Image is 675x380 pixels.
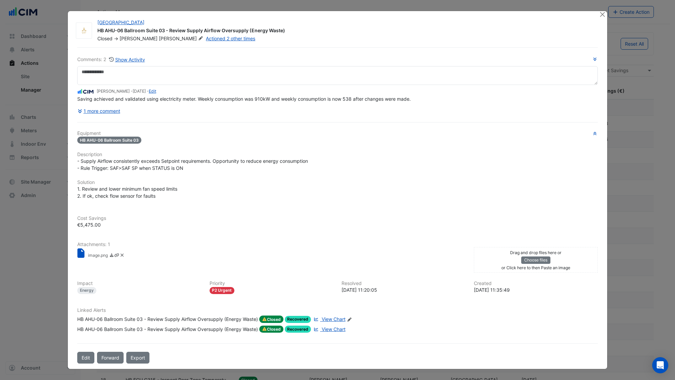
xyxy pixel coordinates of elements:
h6: Description [77,152,598,157]
button: Close [599,11,606,18]
span: Closed [97,36,113,41]
a: Actioned 2 other times [206,36,255,41]
h6: Equipment [77,131,598,136]
div: Open Intercom Messenger [652,357,668,373]
small: Drag and drop files here or [510,250,561,255]
button: 1 more comment [77,105,121,117]
span: Recovered [285,316,311,323]
small: [PERSON_NAME] - - [97,88,156,94]
h6: Linked Alerts [77,307,598,313]
button: Choose files [521,256,550,264]
div: [DATE] 11:35:49 [474,286,598,293]
a: Download [109,252,114,259]
a: View Chart [312,326,345,333]
img: CIM [77,88,94,95]
button: Edit [77,352,94,364]
span: 1. Review and lower minimum fan speed limits 2. If ok, check flow sensor for faults [77,186,177,199]
small: or Click here to then Paste an image [501,265,570,270]
span: Recovered [285,326,311,333]
span: View Chart [322,316,346,322]
div: Energy [77,287,96,294]
h6: Priority [210,281,334,286]
a: Export [126,352,149,364]
a: Copy link to clipboard [114,252,119,259]
div: HB AHU-06 Ballroom Suite 03 - Review Supply Airflow Oversupply (Energy Waste) [77,316,258,323]
h6: Impact [77,281,201,286]
h6: Cost Savings [77,216,598,221]
h6: Solution [77,180,598,185]
span: Closed [259,326,283,333]
h6: Attachments: 1 [77,242,598,247]
div: Comments: 2 [77,56,145,63]
a: Edit [149,89,156,94]
span: Saving achieved and validated using electricity meter. Weekly consumption was 910kW and weekly co... [77,96,411,102]
span: [PERSON_NAME] [120,36,157,41]
div: P2 Urgent [210,287,235,294]
img: Adare Manor [76,27,92,34]
h6: Created [474,281,598,286]
a: Delete [120,252,125,259]
small: image.png [88,252,108,259]
div: HB AHU-06 Ballroom Suite 03 - Review Supply Airflow Oversupply (Energy Waste) [77,326,258,333]
div: [DATE] 11:20:05 [342,286,466,293]
h6: Resolved [342,281,466,286]
span: €5,475.00 [77,222,101,228]
span: HB AHU-06 Ballroom Suite 03 [77,137,141,144]
a: View Chart [312,316,345,323]
button: Forward [97,352,124,364]
span: [PERSON_NAME] [159,35,205,42]
span: -> [114,36,118,41]
fa-icon: Edit Linked Alerts [347,317,352,322]
span: View Chart [322,326,346,332]
button: Show Activity [109,56,145,63]
a: [GEOGRAPHIC_DATA] [97,19,144,25]
span: 2024-08-26 15:55:04 [133,89,146,94]
div: HB AHU-06 Ballroom Suite 03 - Review Supply Airflow Oversupply (Energy Waste) [97,27,591,35]
span: - Supply Airflow consistently exceeds Setpoint requirements. Opportunity to reduce energy consump... [77,158,308,171]
span: Closed [259,316,283,323]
